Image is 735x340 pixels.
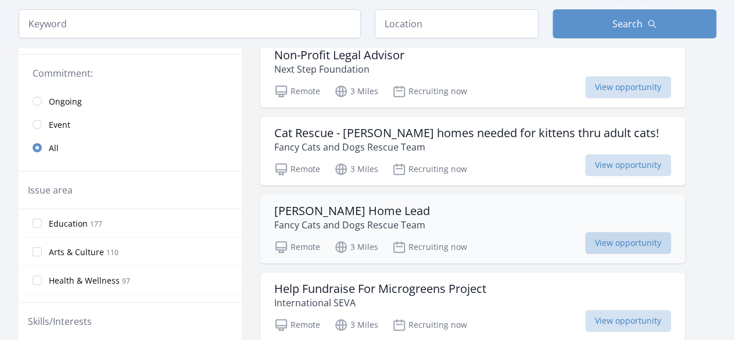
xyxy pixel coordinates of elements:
[334,240,378,254] p: 3 Miles
[260,27,685,108] a: New! Non-Profit Legal Advisor Next Step Foundation Remote 3 Miles Recruiting now View opportunity
[19,136,242,159] a: All
[585,310,671,332] span: View opportunity
[274,296,486,310] p: International SEVA
[19,90,242,113] a: Ongoing
[392,84,467,98] p: Recruiting now
[33,247,42,256] input: Arts & Culture 110
[392,240,467,254] p: Recruiting now
[274,218,430,232] p: Fancy Cats and Dogs Rescue Team
[392,162,467,176] p: Recruiting now
[585,232,671,254] span: View opportunity
[33,275,42,285] input: Health & Wellness 97
[49,142,59,154] span: All
[49,218,88,230] span: Education
[33,219,42,228] input: Education 177
[33,66,228,80] legend: Commitment:
[274,318,320,332] p: Remote
[19,113,242,136] a: Event
[260,195,685,263] a: [PERSON_NAME] Home Lead Fancy Cats and Dogs Rescue Team Remote 3 Miles Recruiting now View opport...
[334,84,378,98] p: 3 Miles
[260,117,685,185] a: Cat Rescue - [PERSON_NAME] homes needed for kittens thru adult cats! Fancy Cats and Dogs Rescue T...
[49,96,82,108] span: Ongoing
[392,318,467,332] p: Recruiting now
[585,76,671,98] span: View opportunity
[553,9,716,38] button: Search
[274,84,320,98] p: Remote
[49,246,104,258] span: Arts & Culture
[274,48,404,62] h3: Non-Profit Legal Advisor
[90,219,102,229] span: 177
[334,162,378,176] p: 3 Miles
[274,126,659,140] h3: Cat Rescue - [PERSON_NAME] homes needed for kittens thru adult cats!
[274,282,486,296] h3: Help Fundraise For Microgreens Project
[49,275,120,287] span: Health & Wellness
[585,154,671,176] span: View opportunity
[274,140,659,154] p: Fancy Cats and Dogs Rescue Team
[122,276,130,286] span: 97
[274,62,404,76] p: Next Step Foundation
[28,314,92,328] legend: Skills/Interests
[612,17,643,31] span: Search
[274,162,320,176] p: Remote
[274,240,320,254] p: Remote
[274,204,430,218] h3: [PERSON_NAME] Home Lead
[334,318,378,332] p: 3 Miles
[375,9,539,38] input: Location
[49,119,70,131] span: Event
[19,9,361,38] input: Keyword
[28,183,73,197] legend: Issue area
[106,248,119,257] span: 110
